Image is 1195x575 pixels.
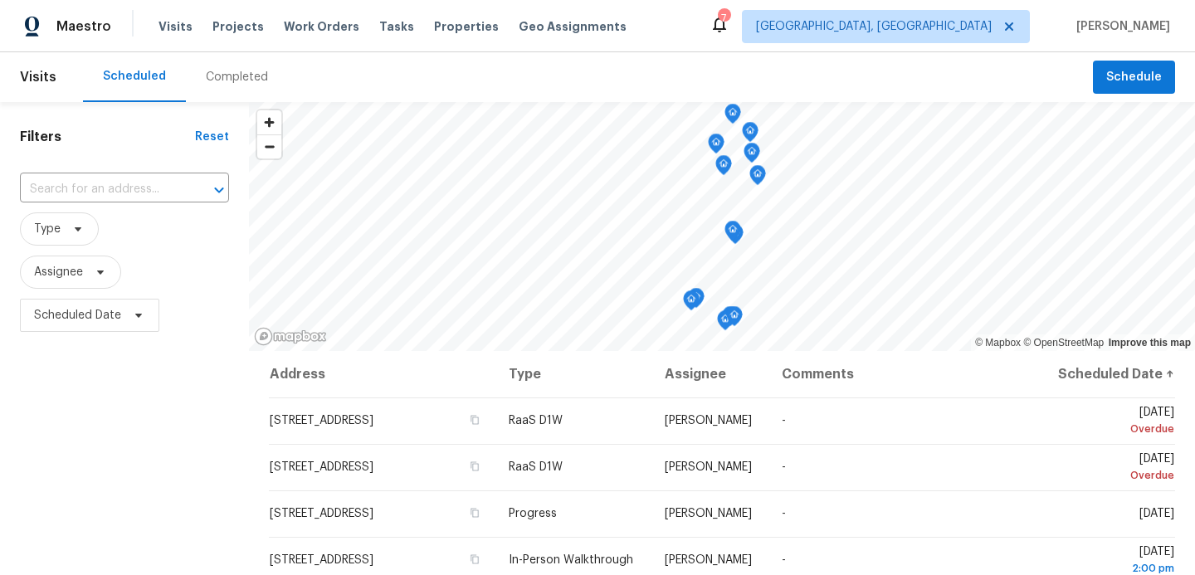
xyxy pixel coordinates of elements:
[975,337,1021,348] a: Mapbox
[34,307,121,324] span: Scheduled Date
[195,129,229,145] div: Reset
[651,351,768,397] th: Assignee
[715,155,732,181] div: Map marker
[756,18,992,35] span: [GEOGRAPHIC_DATA], [GEOGRAPHIC_DATA]
[1054,407,1174,437] span: [DATE]
[257,135,281,158] span: Zoom out
[1054,421,1174,437] div: Overdue
[665,554,752,566] span: [PERSON_NAME]
[519,18,627,35] span: Geo Assignments
[207,178,231,202] button: Open
[56,18,111,35] span: Maestro
[20,177,183,202] input: Search for an address...
[1041,351,1175,397] th: Scheduled Date ↑
[34,221,61,237] span: Type
[20,59,56,95] span: Visits
[495,351,651,397] th: Type
[1109,337,1191,348] a: Improve this map
[708,134,724,159] div: Map marker
[509,461,563,473] span: RaaS D1W
[1054,467,1174,484] div: Overdue
[782,554,786,566] span: -
[1139,508,1174,519] span: [DATE]
[254,327,327,346] a: Mapbox homepage
[270,415,373,426] span: [STREET_ADDRESS]
[717,310,734,336] div: Map marker
[749,165,766,191] div: Map marker
[270,461,373,473] span: [STREET_ADDRESS]
[1106,67,1162,88] span: Schedule
[724,221,741,246] div: Map marker
[212,18,264,35] span: Projects
[379,21,414,32] span: Tasks
[434,18,499,35] span: Properties
[257,110,281,134] button: Zoom in
[284,18,359,35] span: Work Orders
[718,10,729,27] div: 7
[724,104,741,129] div: Map marker
[509,508,557,519] span: Progress
[269,351,495,397] th: Address
[249,102,1195,351] canvas: Map
[257,134,281,158] button: Zoom out
[782,508,786,519] span: -
[103,68,166,85] div: Scheduled
[509,415,563,426] span: RaaS D1W
[206,69,268,85] div: Completed
[665,461,752,473] span: [PERSON_NAME]
[509,554,633,566] span: In-Person Walkthrough
[665,415,752,426] span: [PERSON_NAME]
[744,143,760,168] div: Map marker
[665,508,752,519] span: [PERSON_NAME]
[270,508,373,519] span: [STREET_ADDRESS]
[782,415,786,426] span: -
[688,288,705,314] div: Map marker
[1054,453,1174,484] span: [DATE]
[467,505,482,520] button: Copy Address
[159,18,193,35] span: Visits
[467,552,482,567] button: Copy Address
[467,459,482,474] button: Copy Address
[742,122,758,148] div: Map marker
[683,290,700,316] div: Map marker
[726,306,743,332] div: Map marker
[1093,61,1175,95] button: Schedule
[34,264,83,280] span: Assignee
[270,554,373,566] span: [STREET_ADDRESS]
[20,129,195,145] h1: Filters
[722,306,739,332] div: Map marker
[782,461,786,473] span: -
[467,412,482,427] button: Copy Address
[1070,18,1170,35] span: [PERSON_NAME]
[1023,337,1104,348] a: OpenStreetMap
[768,351,1041,397] th: Comments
